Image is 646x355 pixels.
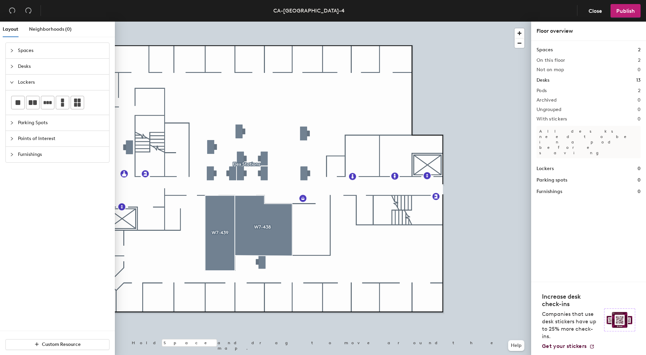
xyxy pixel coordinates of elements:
[537,67,564,73] h2: Not on map
[542,293,600,308] h4: Increase desk check-ins
[537,116,567,122] h2: With stickers
[18,43,105,58] span: Spaces
[604,308,635,331] img: Sticker logo
[10,121,14,125] span: collapsed
[10,137,14,141] span: collapsed
[273,6,345,15] div: CA-[GEOGRAPHIC_DATA]-4
[18,115,105,131] span: Parking Spots
[638,176,641,184] h1: 0
[10,80,14,84] span: expanded
[10,153,14,157] span: collapsed
[5,4,19,18] button: Undo (⌘ + Z)
[542,343,587,349] span: Get your stickers
[18,147,105,162] span: Furnishings
[537,176,567,184] h1: Parking spots
[537,107,562,112] h2: Ungrouped
[42,342,81,347] span: Custom Resource
[542,310,600,340] p: Companies that use desk stickers have up to 25% more check-ins.
[542,343,595,350] a: Get your stickers
[583,4,608,18] button: Close
[537,88,547,93] h2: Pods
[18,75,105,90] span: Lockers
[638,67,641,73] h2: 0
[29,26,72,32] span: Neighborhoods (0)
[537,126,641,158] p: All desks need to be in a pod before saving
[638,98,641,103] h2: 0
[22,4,35,18] button: Redo (⌘ + ⇧ + Z)
[537,98,556,103] h2: Archived
[537,188,562,195] h1: Furnishings
[638,88,641,93] h2: 2
[638,165,641,172] h1: 0
[638,46,641,54] h1: 2
[537,58,565,63] h2: On this floor
[508,340,524,351] button: Help
[5,339,109,350] button: Custom Resource
[537,46,553,54] h1: Spaces
[638,188,641,195] h1: 0
[638,107,641,112] h2: 0
[638,116,641,122] h2: 0
[611,4,641,18] button: Publish
[537,165,554,172] h1: Lockers
[18,131,105,146] span: Points of Interest
[3,26,18,32] span: Layout
[10,64,14,69] span: collapsed
[638,58,641,63] h2: 2
[537,27,641,35] div: Floor overview
[616,8,635,14] span: Publish
[10,49,14,53] span: collapsed
[589,8,602,14] span: Close
[636,77,641,84] h1: 13
[537,77,549,84] h1: Desks
[18,59,105,74] span: Desks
